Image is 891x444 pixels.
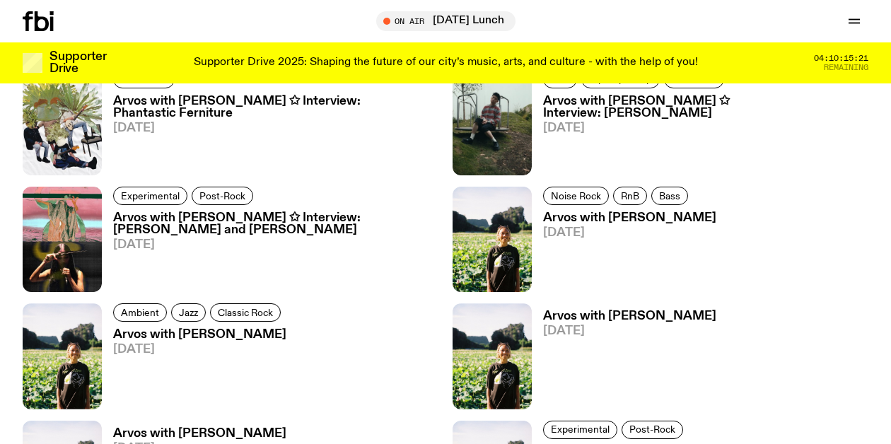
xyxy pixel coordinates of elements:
[194,57,698,69] p: Supporter Drive 2025: Shaping the future of our city’s music, arts, and culture - with the help o...
[113,239,438,251] span: [DATE]
[113,303,167,322] a: Ambient
[824,64,868,71] span: Remaining
[113,122,438,134] span: [DATE]
[621,190,639,201] span: RnB
[532,310,716,409] a: Arvos with [PERSON_NAME][DATE]
[543,187,609,205] a: Noise Rock
[102,212,438,292] a: Arvos with [PERSON_NAME] ✩ Interview: [PERSON_NAME] and [PERSON_NAME][DATE]
[102,95,438,175] a: Arvos with [PERSON_NAME] ✩ Interview: Phantastic Ferniture[DATE]
[199,190,245,201] span: Post-Rock
[210,303,281,322] a: Classic Rock
[179,308,198,318] span: Jazz
[551,190,601,201] span: Noise Rock
[532,95,868,175] a: Arvos with [PERSON_NAME] ✩ Interview: [PERSON_NAME][DATE]
[113,344,286,356] span: [DATE]
[113,187,187,205] a: Experimental
[543,95,868,119] h3: Arvos with [PERSON_NAME] ✩ Interview: [PERSON_NAME]
[814,54,868,62] span: 04:10:15:21
[49,51,106,75] h3: Supporter Drive
[113,428,286,440] h3: Arvos with [PERSON_NAME]
[543,325,716,337] span: [DATE]
[113,329,286,341] h3: Arvos with [PERSON_NAME]
[121,308,159,318] span: Ambient
[453,187,532,292] img: Bri is smiling and wearing a black t-shirt. She is standing in front of a lush, green field. Ther...
[23,303,102,409] img: Bri is smiling and wearing a black t-shirt. She is standing in front of a lush, green field. Ther...
[102,329,286,409] a: Arvos with [PERSON_NAME][DATE]
[651,187,688,205] a: Bass
[113,212,438,236] h3: Arvos with [PERSON_NAME] ✩ Interview: [PERSON_NAME] and [PERSON_NAME]
[192,187,253,205] a: Post-Rock
[543,122,868,134] span: [DATE]
[543,421,617,439] a: Experimental
[543,212,716,224] h3: Arvos with [PERSON_NAME]
[543,227,716,239] span: [DATE]
[629,424,675,435] span: Post-Rock
[543,310,716,322] h3: Arvos with [PERSON_NAME]
[551,424,610,435] span: Experimental
[453,303,532,409] img: Bri is smiling and wearing a black t-shirt. She is standing in front of a lush, green field. Ther...
[659,190,680,201] span: Bass
[113,95,438,119] h3: Arvos with [PERSON_NAME] ✩ Interview: Phantastic Ferniture
[171,303,206,322] a: Jazz
[23,70,102,175] img: four people with fern plants for heads
[23,187,102,292] img: Split frame of Bhenji Ra and Karina Utomo mid performances
[453,70,532,175] img: Rich Brian sits on playground equipment pensively, feeling ethereal in a misty setting
[532,212,716,292] a: Arvos with [PERSON_NAME][DATE]
[121,190,180,201] span: Experimental
[613,187,647,205] a: RnB
[376,11,516,31] button: On Air[DATE] Lunch
[218,308,273,318] span: Classic Rock
[622,421,683,439] a: Post-Rock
